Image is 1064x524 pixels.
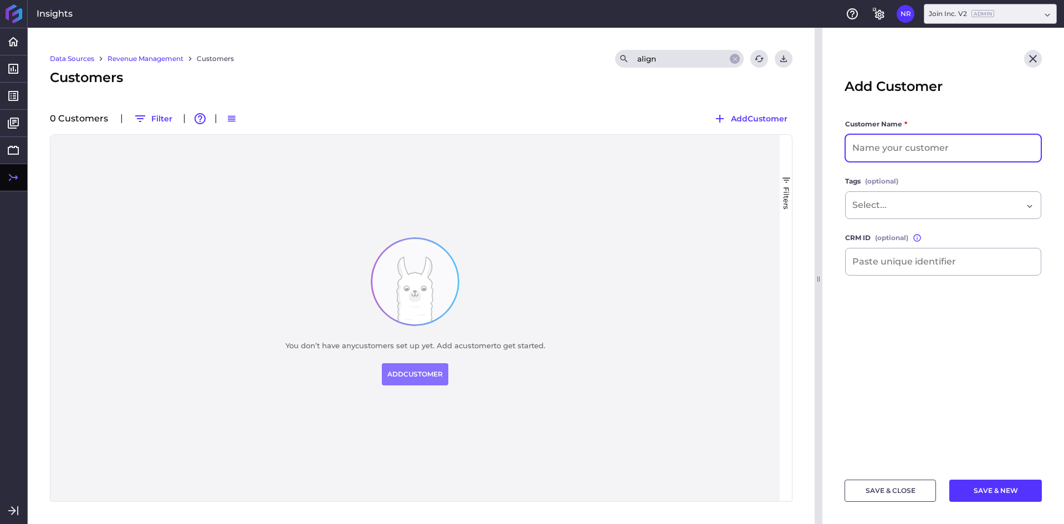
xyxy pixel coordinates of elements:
[870,5,888,23] button: General Settings
[929,9,994,19] div: Join Inc. V2
[272,328,559,399] div: You don’t have any customer s set up yet. Add a customer to get started.
[846,135,1041,161] input: Name your customer
[845,176,861,187] span: Tags
[846,248,1041,275] input: Paste unique identifier
[949,480,1042,502] button: SAVE & NEW
[50,114,115,123] div: 0 Customer s
[897,5,914,23] button: User Menu
[924,4,1057,24] div: Dropdown select
[615,50,633,68] button: Search by
[843,5,861,23] button: Help
[108,54,183,64] a: Revenue Management
[845,191,1041,219] div: Dropdown select
[775,50,792,68] button: User Menu
[708,110,792,128] button: AddCustomer
[731,113,787,125] span: Add Customer
[782,187,791,210] span: Filters
[50,68,123,88] span: Customers
[971,10,994,17] ins: Admin
[865,176,898,187] span: (optional)
[852,199,900,212] input: Select...
[197,54,234,64] a: Customers
[845,480,936,502] button: SAVE & CLOSE
[382,363,448,385] button: ADDCUSTOMER
[50,54,94,64] a: Data Sources
[845,119,902,130] span: Customer Name
[845,77,943,96] span: Add Customer
[129,110,177,128] button: Filter
[875,232,908,243] span: (optional)
[845,232,871,243] span: CRM ID
[730,54,740,64] button: Close search
[750,50,768,68] button: Refresh
[1024,50,1042,68] button: Close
